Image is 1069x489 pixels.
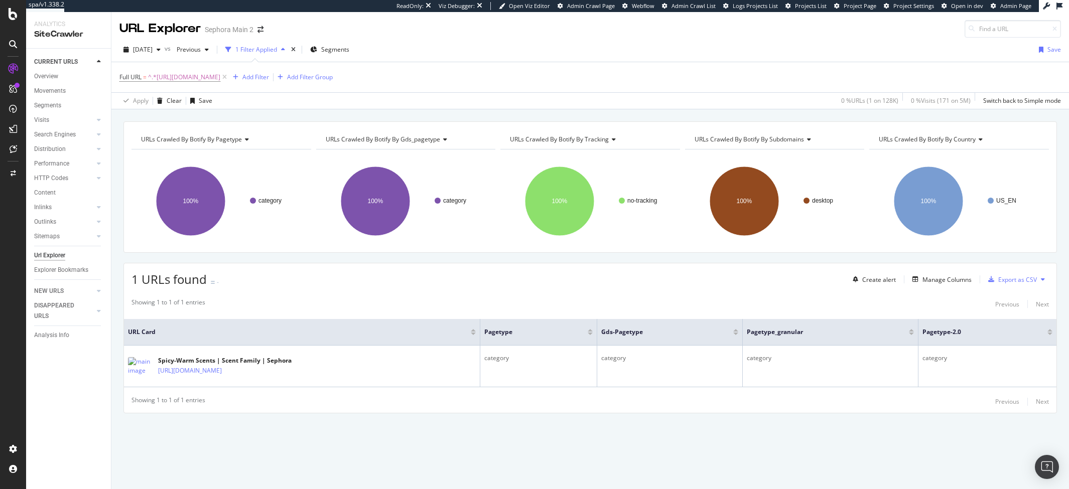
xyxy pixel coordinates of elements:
input: Find a URL [965,20,1061,38]
div: Save [1047,45,1061,54]
div: arrow-right-arrow-left [257,26,263,33]
svg: A chart. [869,157,1049,245]
div: Save [199,96,212,105]
span: 2025 Oct. 2nd [133,45,153,54]
text: 100% [736,198,752,205]
div: Add Filter Group [287,73,333,81]
div: category [922,354,1052,363]
span: ^.*[URL][DOMAIN_NAME] [148,70,220,84]
div: Overview [34,71,58,82]
a: Logs Projects List [723,2,778,10]
span: URLs Crawled By Botify By tracking [510,135,609,143]
a: Projects List [785,2,827,10]
div: HTTP Codes [34,173,68,184]
button: Previous [995,298,1019,310]
text: 100% [183,198,199,205]
a: HTTP Codes [34,173,94,184]
div: Movements [34,86,66,96]
button: Export as CSV [984,271,1037,287]
span: Project Settings [893,2,934,10]
img: Equal [211,281,215,284]
a: Inlinks [34,202,94,213]
div: Spicy-Warm Scents | Scent Family | Sephora [158,356,292,365]
div: NEW URLS [34,286,64,296]
div: Visits [34,115,49,125]
span: Logs Projects List [733,2,778,10]
div: Add Filter [242,73,269,81]
a: Explorer Bookmarks [34,265,104,275]
a: Admin Page [991,2,1031,10]
span: URLs Crawled By Botify By pagetype [141,135,242,143]
button: Apply [119,93,149,109]
span: Project Page [844,2,876,10]
button: Save [186,93,212,109]
div: Next [1036,397,1049,406]
span: URLs Crawled By Botify By gds_pagetype [326,135,440,143]
a: Performance [34,158,94,169]
button: Previous [995,396,1019,408]
a: Analysis Info [34,330,104,341]
span: Projects List [795,2,827,10]
button: Switch back to Simple mode [979,93,1061,109]
div: Content [34,188,56,198]
span: Open in dev [951,2,983,10]
h4: URLs Crawled By Botify By tracking [508,131,671,147]
span: Previous [173,45,201,54]
div: Outlinks [34,217,56,227]
div: Export as CSV [998,275,1037,284]
div: Viz Debugger: [439,2,475,10]
svg: A chart. [316,157,496,245]
button: [DATE] [119,42,165,58]
span: 1 URLs found [131,271,207,287]
button: Add Filter [229,71,269,83]
h4: URLs Crawled By Botify By country [877,131,1040,147]
a: Open Viz Editor [499,2,550,10]
div: Performance [34,158,69,169]
svg: A chart. [131,157,311,245]
div: Previous [995,397,1019,406]
span: gds-pagetype [601,328,718,337]
span: Admin Crawl List [672,2,716,10]
a: Admin Crawl List [662,2,716,10]
svg: A chart. [500,157,680,245]
span: URLs Crawled By Botify By country [879,135,976,143]
button: Manage Columns [908,273,972,285]
text: US_EN [996,197,1016,204]
a: Admin Crawl Page [558,2,615,10]
span: = [143,73,147,81]
button: Next [1036,298,1049,310]
span: URLs Crawled By Botify By subdomains [695,135,804,143]
div: Manage Columns [922,275,972,284]
text: category [443,197,466,204]
div: Sephora Main 2 [205,25,253,35]
a: [URL][DOMAIN_NAME] [158,366,222,376]
h4: URLs Crawled By Botify By subdomains [693,131,856,147]
a: Segments [34,100,104,111]
a: NEW URLS [34,286,94,296]
div: Url Explorer [34,250,65,261]
text: desktop [812,197,833,204]
a: Project Settings [884,2,934,10]
svg: A chart. [685,157,865,245]
a: Content [34,188,104,198]
div: Showing 1 to 1 of 1 entries [131,396,205,408]
text: 100% [921,198,937,205]
span: pagetype_granular [747,328,894,337]
button: Add Filter Group [274,71,333,83]
text: 100% [552,198,568,205]
img: main image [128,357,153,375]
div: 1 Filter Applied [235,45,277,54]
a: Url Explorer [34,250,104,261]
div: CURRENT URLS [34,57,78,67]
div: Search Engines [34,129,76,140]
span: Open Viz Editor [509,2,550,10]
a: Project Page [834,2,876,10]
a: Sitemaps [34,231,94,242]
div: Apply [133,96,149,105]
div: 0 % Visits ( 171 on 5M ) [911,96,971,105]
div: Clear [167,96,182,105]
div: Distribution [34,144,66,154]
